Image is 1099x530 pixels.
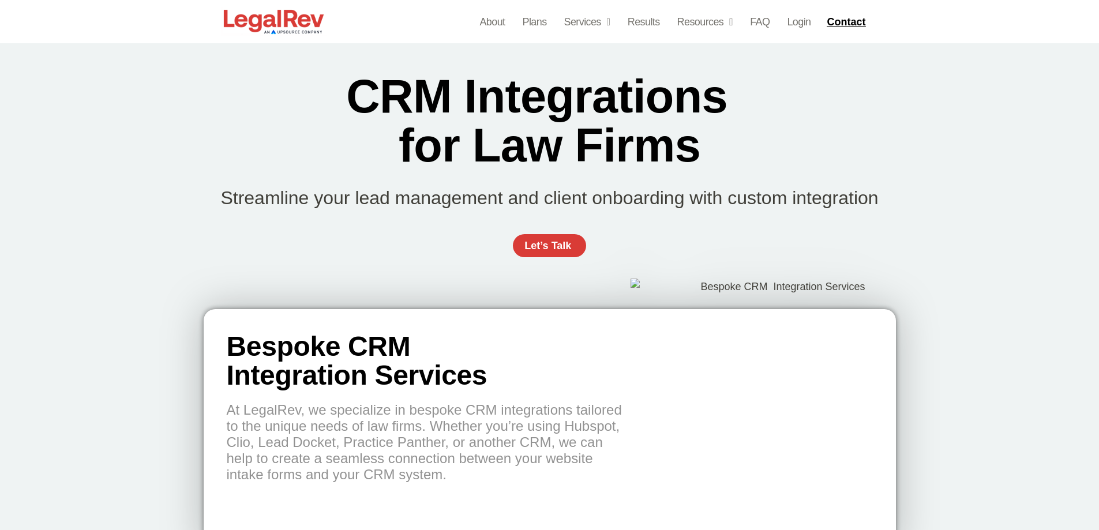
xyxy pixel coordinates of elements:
a: About [479,14,505,30]
a: FAQ [750,14,770,30]
h2: Bespoke CRM Integration Services [227,332,631,390]
a: Login [787,14,811,30]
a: Let’s Talk [513,234,586,257]
a: Services [564,14,610,30]
p: Streamline your lead management and client onboarding with custom integration [204,187,896,209]
a: Resources [677,14,733,30]
span: Let’s Talk [524,240,571,251]
p: At LegalRev, we specialize in bespoke CRM integrations tailored to the unique needs of law firms.... [227,402,631,483]
a: Results [628,14,660,30]
a: Contact [822,13,873,31]
a: Plans [523,14,547,30]
nav: Menu [479,14,811,30]
h2: CRM Integrations for Law Firms [317,72,782,170]
span: Contact [827,17,865,27]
